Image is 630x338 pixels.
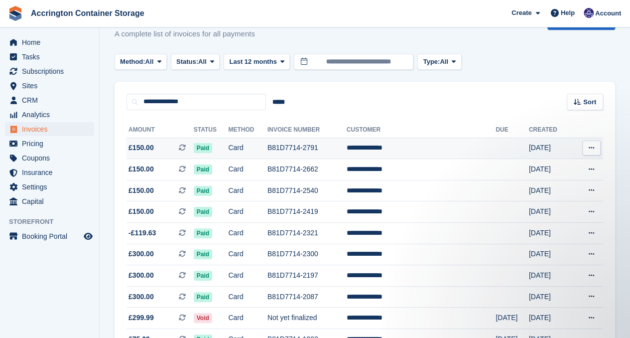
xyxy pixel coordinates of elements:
[5,64,94,78] a: menu
[194,313,212,323] span: Void
[194,207,212,217] span: Paid
[198,57,207,67] span: All
[5,166,94,179] a: menu
[529,265,572,287] td: [DATE]
[8,6,23,21] img: stora-icon-8386f47178a22dfd0bd8f6a31ec36ba5ce8667c1dd55bd0f319d3a0aa187defe.svg
[128,206,154,217] span: £150.00
[595,8,621,18] span: Account
[194,271,212,281] span: Paid
[145,57,154,67] span: All
[5,137,94,151] a: menu
[22,166,82,179] span: Insurance
[82,230,94,242] a: Preview store
[267,286,347,308] td: B81D7714-2087
[128,292,154,302] span: £300.00
[22,108,82,122] span: Analytics
[5,35,94,49] a: menu
[22,122,82,136] span: Invoices
[228,265,267,287] td: Card
[115,54,167,70] button: Method: All
[529,122,572,138] th: Created
[171,54,220,70] button: Status: All
[228,159,267,180] td: Card
[128,249,154,259] span: £300.00
[267,201,347,223] td: B81D7714-2419
[440,57,448,67] span: All
[128,143,154,153] span: £150.00
[267,138,347,159] td: B81D7714-2791
[128,270,154,281] span: £300.00
[22,35,82,49] span: Home
[228,201,267,223] td: Card
[583,97,596,107] span: Sort
[194,186,212,196] span: Paid
[228,308,267,329] td: Card
[194,143,212,153] span: Paid
[529,180,572,201] td: [DATE]
[228,244,267,265] td: Card
[5,93,94,107] a: menu
[496,122,528,138] th: Due
[9,217,99,227] span: Storefront
[22,79,82,93] span: Sites
[267,159,347,180] td: B81D7714-2662
[22,151,82,165] span: Coupons
[128,185,154,196] span: £150.00
[228,286,267,308] td: Card
[22,180,82,194] span: Settings
[267,308,347,329] td: Not yet finalized
[27,5,148,21] a: Accrington Container Storage
[5,180,94,194] a: menu
[194,292,212,302] span: Paid
[224,54,290,70] button: Last 12 months
[228,122,267,138] th: Method
[529,201,572,223] td: [DATE]
[417,54,461,70] button: Type: All
[584,8,594,18] img: Jacob Connolly
[423,57,440,67] span: Type:
[5,79,94,93] a: menu
[228,180,267,201] td: Card
[5,229,94,243] a: menu
[229,57,276,67] span: Last 12 months
[561,8,575,18] span: Help
[176,57,198,67] span: Status:
[529,138,572,159] td: [DATE]
[5,151,94,165] a: menu
[22,50,82,64] span: Tasks
[267,265,347,287] td: B81D7714-2197
[496,308,528,329] td: [DATE]
[22,93,82,107] span: CRM
[5,108,94,122] a: menu
[128,164,154,174] span: £150.00
[267,223,347,244] td: B81D7714-2321
[126,122,194,138] th: Amount
[267,122,347,138] th: Invoice Number
[267,244,347,265] td: B81D7714-2300
[194,165,212,174] span: Paid
[22,229,82,243] span: Booking Portal
[194,122,229,138] th: Status
[267,180,347,201] td: B81D7714-2540
[5,50,94,64] a: menu
[120,57,145,67] span: Method:
[115,28,255,40] p: A complete list of invoices for all payments
[529,244,572,265] td: [DATE]
[194,249,212,259] span: Paid
[529,223,572,244] td: [DATE]
[194,228,212,238] span: Paid
[228,223,267,244] td: Card
[347,122,496,138] th: Customer
[22,64,82,78] span: Subscriptions
[22,194,82,208] span: Capital
[22,137,82,151] span: Pricing
[5,194,94,208] a: menu
[529,308,572,329] td: [DATE]
[5,122,94,136] a: menu
[128,313,154,323] span: £299.99
[228,138,267,159] td: Card
[511,8,531,18] span: Create
[529,159,572,180] td: [DATE]
[529,286,572,308] td: [DATE]
[128,228,156,238] span: -£119.63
